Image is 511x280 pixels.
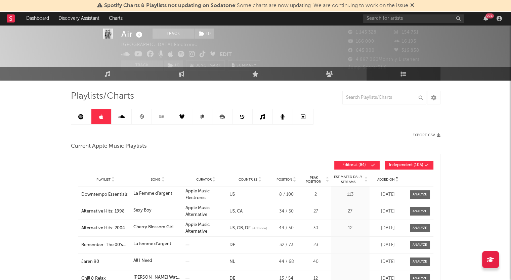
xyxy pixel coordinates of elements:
[195,29,214,39] button: (1)
[196,178,212,182] span: Curator
[385,161,433,170] button: Independent(105)
[334,161,380,170] button: Editorial(84)
[71,142,147,150] span: Current Apple Music Playlists
[394,39,416,44] span: 16 195
[389,163,423,167] span: Independent ( 105 )
[81,191,130,198] a: Downtempo Essentials
[483,16,488,21] button: 99+
[276,178,292,182] span: Position
[229,192,235,197] a: US
[274,259,299,265] div: 44 / 68
[333,191,368,198] div: 113
[81,259,130,265] a: Jaren 90
[333,175,364,185] span: Estimated Daily Streams
[252,226,267,231] span: (+ 8 more)
[121,60,163,71] button: Track
[195,29,214,39] span: ( 1 )
[348,39,374,44] span: 166 000
[163,60,183,71] span: ( 1 )
[186,60,225,71] a: Benchmark
[302,176,325,184] span: Peak Position
[229,243,235,247] a: DE
[342,91,426,104] input: Search Playlists/Charts
[302,242,329,248] div: 23
[274,191,299,198] div: 8 / 100
[81,208,130,215] a: Alternative Hits: 1998
[274,225,299,232] div: 44 / 50
[413,133,440,137] button: Export CSV
[274,208,299,215] div: 34 / 50
[302,225,329,232] div: 30
[302,208,329,215] div: 27
[237,64,256,67] span: Summary
[133,224,173,231] div: Cherry Blossom Girl
[394,48,419,53] span: 316 858
[371,191,405,198] div: [DATE]
[229,209,235,214] a: US
[302,259,329,265] div: 40
[348,48,375,53] span: 645 000
[363,14,464,23] input: Search for artists
[394,30,419,35] span: 154 751
[339,163,370,167] span: Editorial ( 84 )
[185,206,210,217] a: Apple Music Alternative
[104,12,127,25] a: Charts
[54,12,104,25] a: Discovery Assistant
[371,242,405,248] div: [DATE]
[121,29,144,40] div: Air
[348,65,387,70] span: Jump Score: 51.8
[71,92,134,100] span: Playlists/Charts
[185,189,210,200] a: Apple Music Electronic
[235,209,243,214] a: CA
[133,241,171,247] div: La femme d'argent
[229,260,235,264] a: NL
[228,60,260,71] button: Summary
[81,242,130,248] a: Remember: The 00's Hits
[22,12,54,25] a: Dashboard
[485,13,494,18] div: 99 +
[151,178,161,182] span: Song
[196,62,221,70] span: Benchmark
[220,51,232,59] button: Edit
[274,242,299,248] div: 32 / 73
[153,29,195,39] button: Track
[133,190,172,197] div: La Femme d'argent
[104,3,235,8] span: Spotify Charts & Playlists not updating on Sodatone
[371,259,405,265] div: [DATE]
[348,30,377,35] span: 1 145 328
[121,41,205,49] div: [GEOGRAPHIC_DATA] | Electronic
[133,258,152,264] div: All I Need
[377,178,395,182] span: Added On
[96,178,111,182] span: Playlist
[229,226,235,230] a: US
[133,207,152,214] div: Sexy Boy
[371,208,405,215] div: [DATE]
[235,226,243,230] a: GB
[348,57,420,62] span: 4 897 060 Monthly Listeners
[371,225,405,232] div: [DATE]
[410,3,414,8] span: Dismiss
[164,60,183,71] button: (1)
[81,225,130,232] a: Alternative Hits: 2004
[333,208,368,215] div: 27
[239,178,257,182] span: Countries
[302,191,329,198] div: 2
[333,225,368,232] div: 12
[104,3,408,8] span: : Some charts are now updating. We are continuing to work on the issue
[185,223,210,234] a: Apple Music Alternative
[243,226,251,230] a: DE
